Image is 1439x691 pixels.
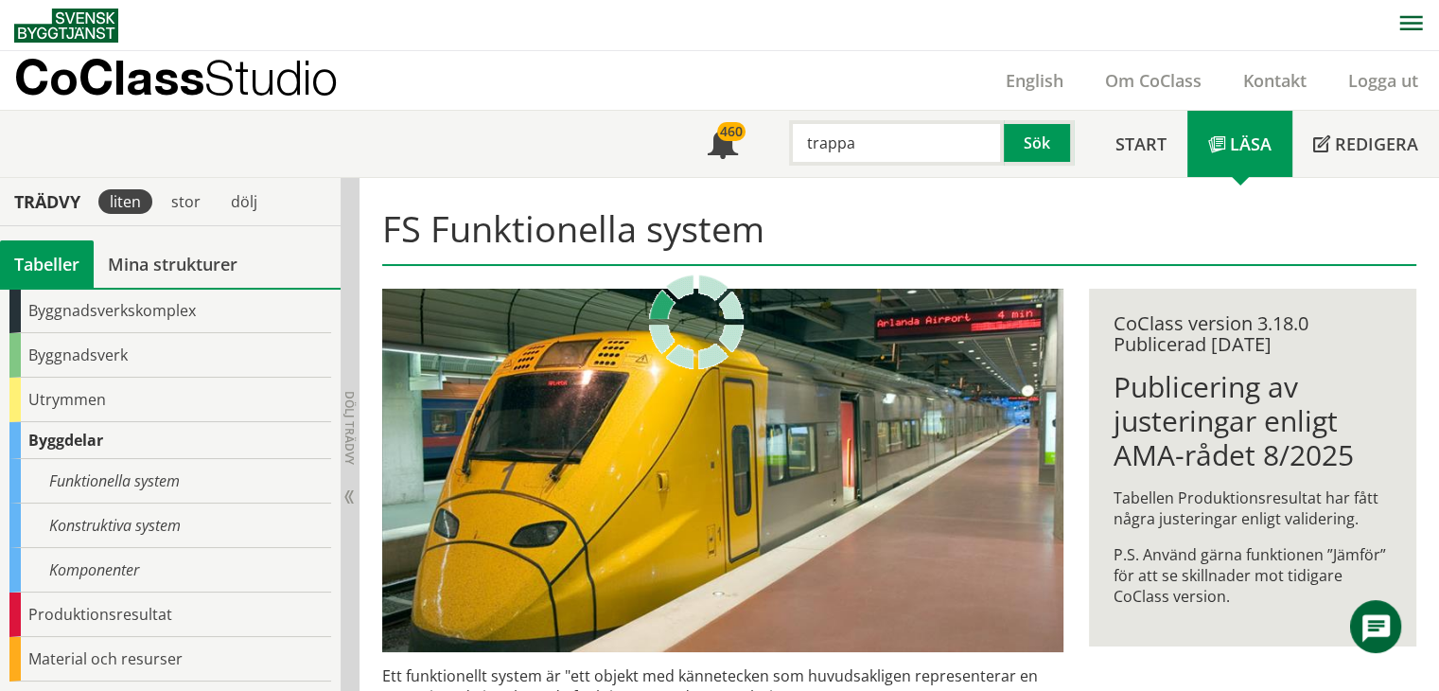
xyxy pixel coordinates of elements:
span: Start [1115,133,1167,155]
img: Laddar [649,275,744,369]
a: Logga ut [1327,69,1439,92]
span: Redigera [1335,133,1418,155]
a: Start [1095,111,1187,177]
div: Funktionella system [9,459,331,504]
div: Komponenter [9,548,331,593]
a: 460 [687,111,759,177]
div: Byggnadsverkskomplex [9,289,331,333]
div: Material och resurser [9,637,331,682]
h1: Publicering av justeringar enligt AMA-rådet 8/2025 [1114,370,1392,472]
div: Trädvy [4,191,91,212]
img: Svensk Byggtjänst [14,9,118,43]
a: Läsa [1187,111,1292,177]
p: CoClass [14,66,338,88]
img: arlanda-express-2.jpg [382,289,1063,652]
div: CoClass version 3.18.0 Publicerad [DATE] [1114,313,1392,355]
div: Produktionsresultat [9,593,331,637]
a: CoClassStudio [14,51,378,110]
div: Byggdelar [9,422,331,459]
p: Tabellen Produktionsresultat har fått några justeringar enligt validering. [1114,487,1392,529]
a: Kontakt [1222,69,1327,92]
h1: FS Funktionella system [382,207,1417,266]
button: Sök [1004,120,1074,166]
span: Läsa [1230,133,1272,155]
div: Byggnadsverk [9,333,331,378]
p: P.S. Använd gärna funktionen ”Jämför” för att se skillnader mot tidigare CoClass version. [1114,544,1392,607]
span: Dölj trädvy [342,391,358,465]
div: liten [98,189,152,214]
input: Sök [789,120,1004,166]
div: dölj [219,189,269,214]
div: Konstruktiva system [9,504,331,548]
a: English [985,69,1084,92]
div: 460 [717,122,746,141]
span: Studio [204,49,338,105]
div: stor [160,189,212,214]
div: Utrymmen [9,378,331,422]
a: Mina strukturer [94,240,252,288]
span: Notifikationer [708,131,738,161]
a: Redigera [1292,111,1439,177]
a: Om CoClass [1084,69,1222,92]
